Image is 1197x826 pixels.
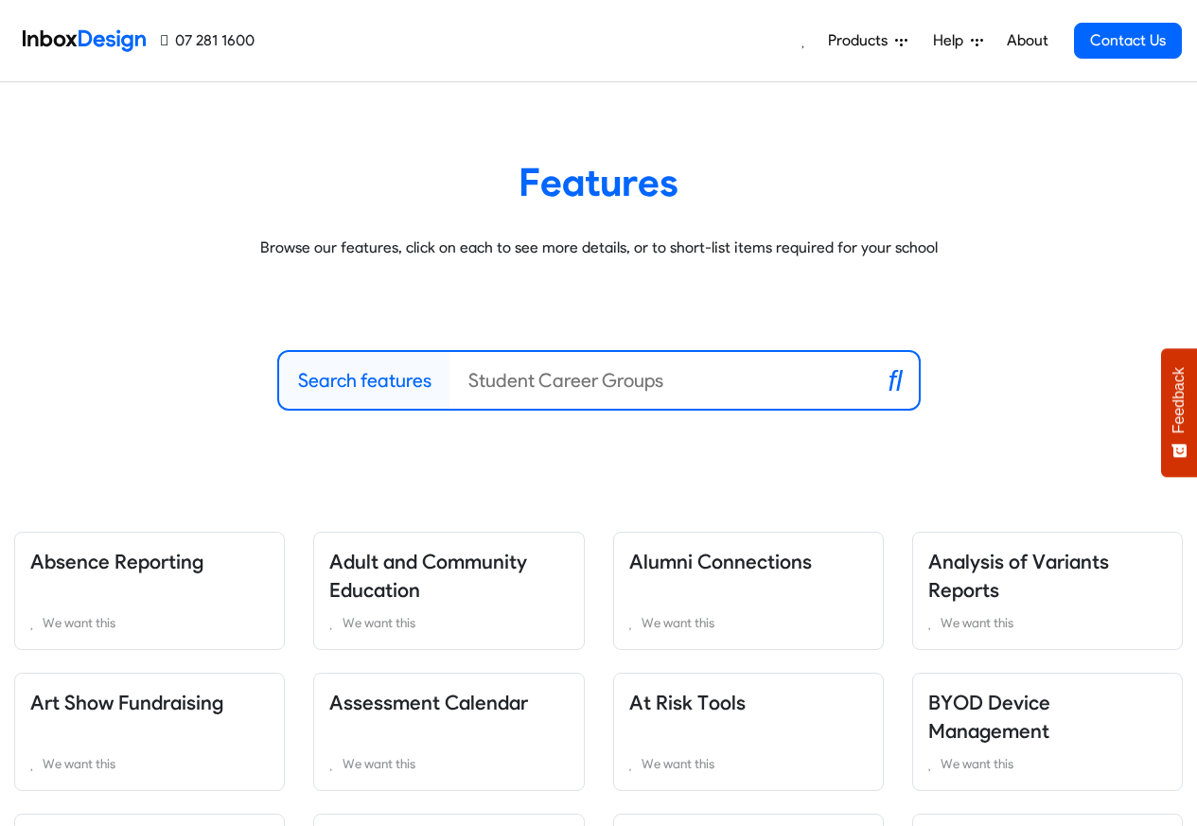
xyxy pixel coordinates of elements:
[1161,348,1197,477] button: Feedback - Show survey
[642,756,714,771] span: We want this
[299,673,598,791] div: Assessment Calendar
[329,691,528,714] a: Assessment Calendar
[629,611,868,634] a: We want this
[928,611,1167,634] a: We want this
[43,756,115,771] span: We want this
[30,752,269,775] a: We want this
[43,615,115,630] span: We want this
[629,752,868,775] a: We want this
[898,673,1197,791] div: BYOD Device Management
[642,615,714,630] span: We want this
[1171,367,1188,433] span: Feedback
[925,22,991,60] a: Help
[941,615,1013,630] span: We want this
[928,550,1109,602] a: Analysis of Variants Reports
[30,611,269,634] a: We want this
[343,756,415,771] span: We want this
[1074,23,1182,59] a: Contact Us
[599,532,898,650] div: Alumni Connections
[343,615,415,630] span: We want this
[1001,22,1053,60] a: About
[928,691,1050,743] a: BYOD Device Management
[449,352,873,409] input: Student Career Groups
[329,550,527,602] a: Adult and Community Education
[30,550,203,573] a: Absence Reporting
[898,532,1197,650] div: Analysis of Variants Reports
[329,611,568,634] a: We want this
[599,673,898,791] div: At Risk Tools
[329,752,568,775] a: We want this
[629,691,746,714] a: At Risk Tools
[299,532,598,650] div: Adult and Community Education
[629,550,812,573] a: Alumni Connections
[928,752,1167,775] a: We want this
[828,29,895,52] span: Products
[28,237,1169,259] p: Browse our features, click on each to see more details, or to short-list items required for your ...
[298,366,431,395] label: Search features
[820,22,915,60] a: Products
[933,29,971,52] span: Help
[161,29,255,52] a: 07 281 1600
[28,158,1169,206] heading: Features
[941,756,1013,771] span: We want this
[30,691,223,714] a: Art Show Fundraising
